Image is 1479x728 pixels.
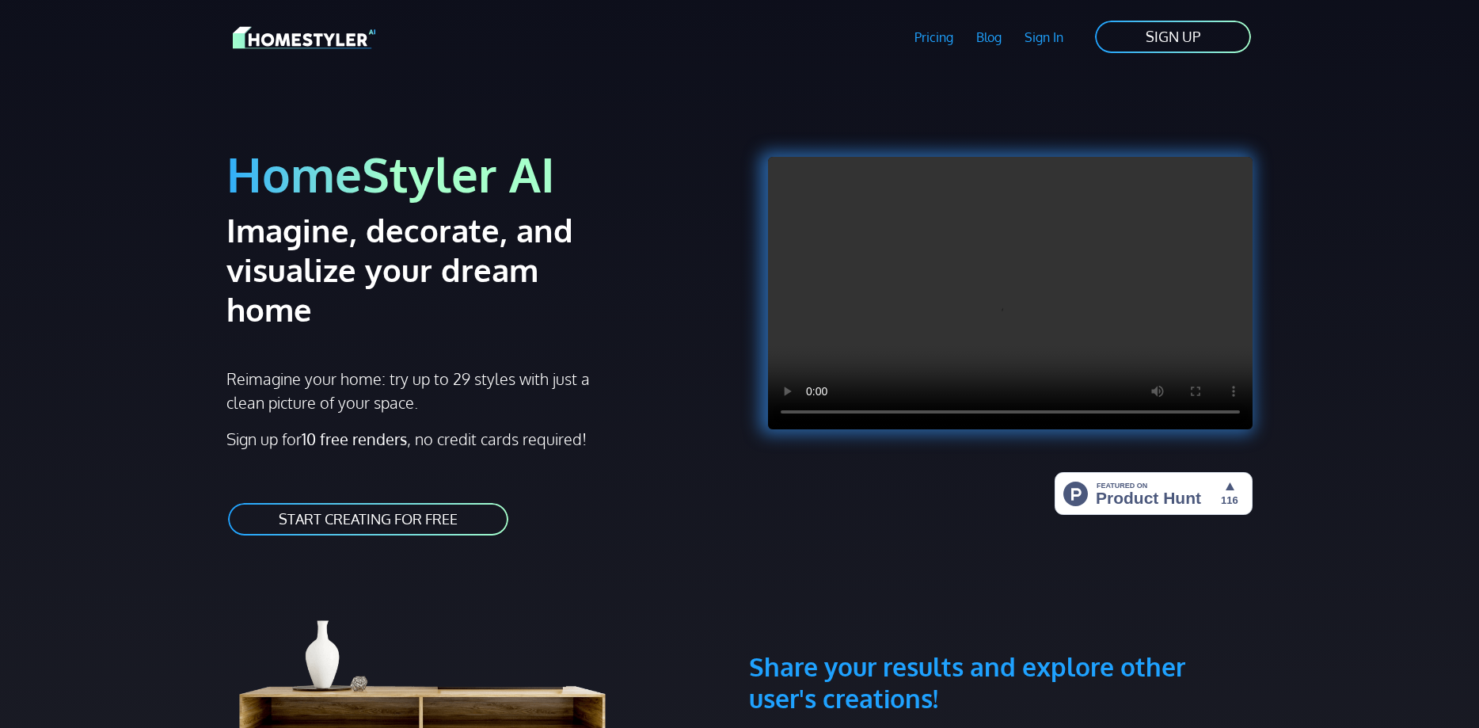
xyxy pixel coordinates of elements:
[226,144,730,204] h1: HomeStyler AI
[1055,472,1253,515] img: HomeStyler AI - Interior Design Made Easy: One Click to Your Dream Home | Product Hunt
[233,24,375,51] img: HomeStyler AI logo
[903,19,965,55] a: Pricing
[226,210,629,329] h2: Imagine, decorate, and visualize your dream home
[226,501,510,537] a: START CREATING FOR FREE
[302,429,407,449] strong: 10 free renders
[226,427,730,451] p: Sign up for , no credit cards required!
[226,367,604,414] p: Reimagine your home: try up to 29 styles with just a clean picture of your space.
[1093,19,1253,55] a: SIGN UP
[964,19,1013,55] a: Blog
[1013,19,1074,55] a: Sign In
[749,575,1253,715] h3: Share your results and explore other user's creations!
